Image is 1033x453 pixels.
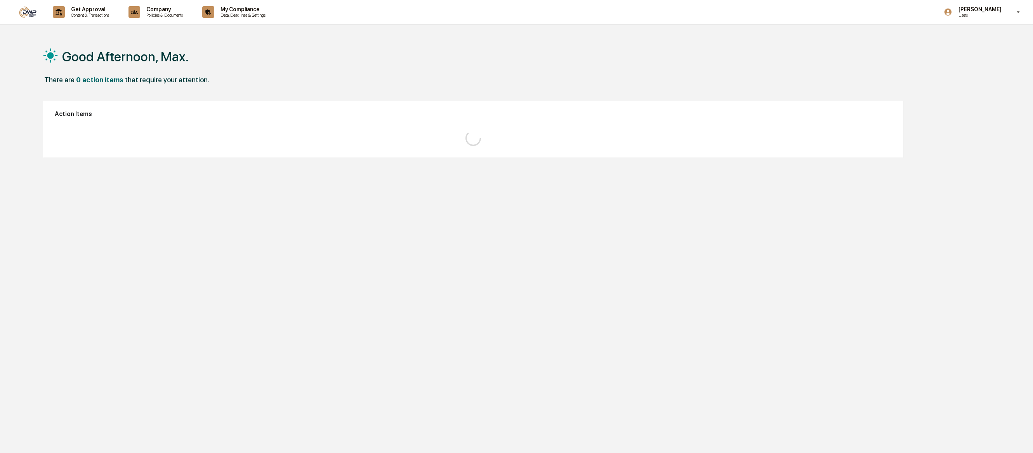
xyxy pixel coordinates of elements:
p: Policies & Documents [140,12,187,18]
div: that require your attention. [125,76,209,84]
p: Company [140,6,187,12]
p: My Compliance [214,6,269,12]
div: There are [44,76,75,84]
p: Get Approval [65,6,113,12]
div: 0 action items [76,76,123,84]
p: Data, Deadlines & Settings [214,12,269,18]
p: Content & Transactions [65,12,113,18]
h1: Good Afternoon, Max. [62,49,189,64]
p: Users [952,12,1005,18]
h2: Action Items [55,110,891,118]
img: logo [19,6,37,18]
p: [PERSON_NAME] [952,6,1005,12]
